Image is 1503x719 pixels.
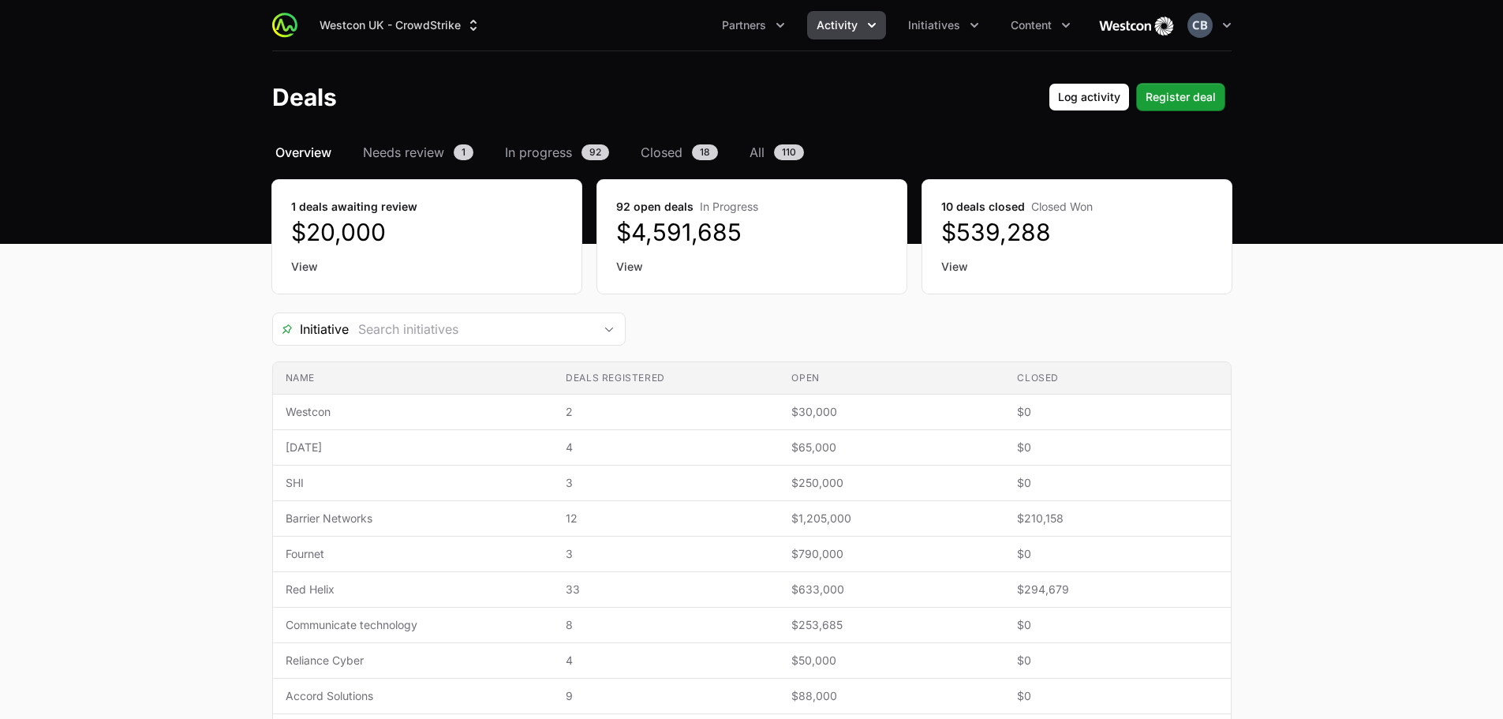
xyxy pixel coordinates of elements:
a: In progress92 [502,143,612,162]
div: Supplier switch menu [310,11,491,39]
button: Content [1001,11,1080,39]
button: Partners [712,11,794,39]
dt: 1 deals awaiting review [291,199,563,215]
img: Westcon UK [1099,9,1175,41]
a: View [616,259,888,275]
span: 3 [566,475,766,491]
span: All [750,143,765,162]
span: Reliance Cyber [286,653,541,668]
span: In progress [505,143,572,162]
span: $0 [1017,404,1217,420]
div: Content menu [1001,11,1080,39]
span: Initiative [273,320,349,339]
span: $0 [1017,440,1217,455]
a: View [941,259,1213,275]
span: 4 [566,440,766,455]
span: 8 [566,617,766,633]
span: 92 [581,144,609,160]
div: Activity menu [807,11,886,39]
button: Log activity [1049,83,1130,111]
span: Log activity [1058,88,1120,107]
span: $1,205,000 [791,511,992,526]
span: Initiatives [908,17,960,33]
span: 110 [774,144,804,160]
span: Needs review [363,143,444,162]
span: $253,685 [791,617,992,633]
span: Activity [817,17,858,33]
button: Westcon UK - CrowdStrike [310,11,491,39]
span: 12 [566,511,766,526]
nav: Deals navigation [272,143,1232,162]
a: Overview [272,143,335,162]
span: $0 [1017,617,1217,633]
span: Closed Won [1031,200,1093,213]
span: $0 [1017,475,1217,491]
span: 1 [454,144,473,160]
span: $250,000 [791,475,992,491]
img: ActivitySource [272,13,297,38]
span: In Progress [700,200,758,213]
h1: Deals [272,83,337,111]
span: $65,000 [791,440,992,455]
button: Register deal [1136,83,1225,111]
a: Closed18 [637,143,721,162]
button: Activity [807,11,886,39]
span: Red Helix [286,582,541,597]
span: 33 [566,582,766,597]
span: $50,000 [791,653,992,668]
span: $790,000 [791,546,992,562]
div: Partners menu [712,11,794,39]
th: Name [273,362,554,395]
div: Open [593,313,625,345]
img: Caitlin Braddel [1187,13,1213,38]
dd: $4,591,685 [616,218,888,246]
span: Overview [275,143,331,162]
span: [DATE] [286,440,541,455]
span: Register deal [1146,88,1216,107]
dt: 92 open deals [616,199,888,215]
span: SHI [286,475,541,491]
span: 3 [566,546,766,562]
dt: 10 deals closed [941,199,1213,215]
span: 4 [566,653,766,668]
span: $30,000 [791,404,992,420]
span: Accord Solutions [286,688,541,704]
span: $633,000 [791,582,992,597]
div: Initiatives menu [899,11,989,39]
button: Initiatives [899,11,989,39]
a: All110 [746,143,807,162]
span: 18 [692,144,718,160]
span: $294,679 [1017,582,1217,597]
span: $0 [1017,688,1217,704]
span: Barrier Networks [286,511,541,526]
div: Main navigation [297,11,1080,39]
span: $0 [1017,546,1217,562]
span: Fournet [286,546,541,562]
input: Search initiatives [349,313,593,345]
dd: $20,000 [291,218,563,246]
span: Partners [722,17,766,33]
span: $210,158 [1017,511,1217,526]
span: Closed [641,143,682,162]
th: Closed [1004,362,1230,395]
span: Content [1011,17,1052,33]
th: Deals registered [553,362,779,395]
span: 9 [566,688,766,704]
span: $88,000 [791,688,992,704]
span: Communicate technology [286,617,541,633]
span: Westcon [286,404,541,420]
div: Primary actions [1049,83,1225,111]
th: Open [779,362,1004,395]
a: View [291,259,563,275]
a: Needs review1 [360,143,477,162]
span: 2 [566,404,766,420]
dd: $539,288 [941,218,1213,246]
span: $0 [1017,653,1217,668]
